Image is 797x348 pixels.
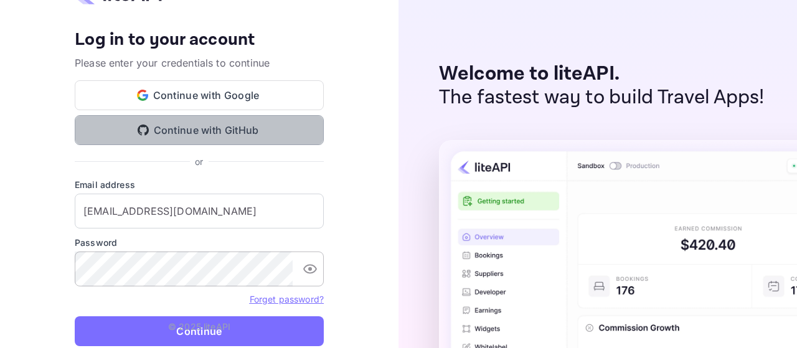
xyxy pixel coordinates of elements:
p: or [195,155,203,168]
input: Enter your email address [75,194,324,228]
button: toggle password visibility [298,256,323,281]
label: Password [75,236,324,249]
p: Welcome to liteAPI. [439,62,765,86]
a: Forget password? [250,293,324,305]
button: Continue with Google [75,80,324,110]
button: Continue [75,316,324,346]
p: The fastest way to build Travel Apps! [439,86,765,110]
a: Forget password? [250,294,324,304]
button: Continue with GitHub [75,115,324,145]
p: © 2025 liteAPI [168,320,230,333]
p: Please enter your credentials to continue [75,55,324,70]
h4: Log in to your account [75,29,324,51]
label: Email address [75,178,324,191]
